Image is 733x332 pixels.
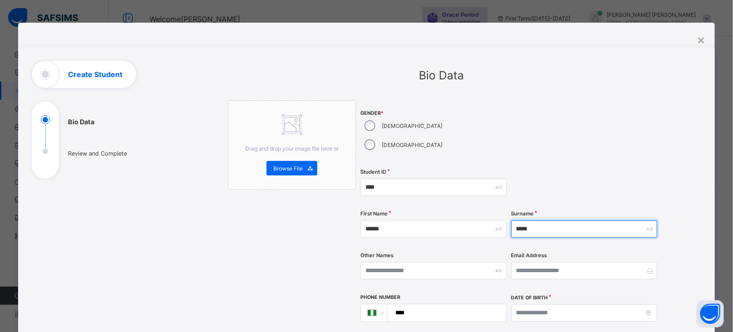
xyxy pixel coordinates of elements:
[360,110,506,116] span: Gender
[360,210,388,217] label: First Name
[511,252,547,259] label: Email Address
[697,300,724,327] button: Open asap
[68,71,122,78] h1: Create Student
[360,252,393,259] label: Other Names
[245,145,339,152] span: Drag and drop your image file here or
[273,165,303,172] span: Browse File
[511,210,534,217] label: Surname
[360,169,386,175] label: Student ID
[697,32,706,47] div: ×
[228,100,356,190] div: Drag and drop your image file here orBrowse File
[360,294,400,300] label: Phone Number
[419,68,464,82] span: Bio Data
[382,122,442,129] label: [DEMOGRAPHIC_DATA]
[511,295,548,301] label: Date of Birth
[382,142,442,148] label: [DEMOGRAPHIC_DATA]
